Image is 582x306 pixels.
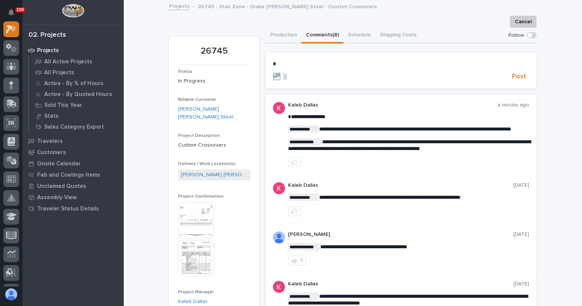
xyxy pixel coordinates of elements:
[3,286,19,302] button: users-avatar
[273,281,285,293] img: ACg8ocJFQJZtOpq0mXhEl6L5cbQXDkmdPAf0fdoBPnlMfqfX=s96-c
[513,182,529,189] p: [DATE]
[510,16,537,28] button: Cancel
[37,183,86,190] p: Unclaimed Quotes
[16,7,24,12] p: 100
[37,149,66,156] p: Customers
[288,157,301,167] button: like this post
[273,182,285,194] img: ACg8ocJFQJZtOpq0mXhEl6L5cbQXDkmdPAf0fdoBPnlMfqfX=s96-c
[513,231,529,238] p: [DATE]
[178,194,223,199] span: Project Confirmation
[9,9,19,21] div: Notifications100
[273,231,285,243] img: AOh14GjpcA6ydKGAvwfezp8OhN30Q3_1BHk5lQOeczEvCIoEuGETHm2tT-JUDAHyqffuBe4ae2BInEDZwLlH3tcCd_oYlV_i4...
[37,172,100,178] p: Fab and Coatings Items
[301,28,343,43] button: Comments (8)
[178,46,250,57] p: 26745
[178,141,250,149] p: Custom Crossovers
[509,72,529,81] button: Post
[29,56,124,67] a: All Active Projects
[273,102,285,114] img: ACg8ocJFQJZtOpq0mXhEl6L5cbQXDkmdPAf0fdoBPnlMfqfX=s96-c
[44,91,112,98] p: Active - By Quoted Hours
[288,182,513,189] p: Kaleb Dallas
[22,203,124,214] a: Traveler Status Details
[343,28,375,43] button: Schedule
[288,102,498,108] p: Kaleb Dallas
[29,121,124,132] a: Sales Category Export
[22,158,124,169] a: Onsite Calendar
[22,135,124,147] a: Travelers
[508,32,524,39] p: Follow
[198,2,377,10] p: 26745 - Stair Zone - Drake [PERSON_NAME] Steel - Custom Crossovers
[37,47,59,54] p: Projects
[37,205,99,212] p: Traveler Status Details
[288,231,513,238] p: [PERSON_NAME]
[288,256,306,265] button: 1
[169,1,190,10] a: Projects
[22,147,124,158] a: Customers
[265,28,301,43] button: Production
[29,67,124,78] a: All Projects
[22,45,124,56] a: Projects
[29,89,124,99] a: Active - By Quoted Hours
[512,72,526,81] span: Post
[513,281,529,287] p: [DATE]
[62,4,84,18] img: Workspace Logo
[29,100,124,110] a: Sold This Year
[178,298,208,306] a: Kaleb Dallas
[178,97,216,102] span: Billable Customer
[22,180,124,192] a: Unclaimed Quotes
[37,194,76,201] p: Assembly View
[29,78,124,88] a: Active - By % of Hours
[178,77,250,85] p: In Progress
[44,113,58,120] p: Stats
[178,162,235,166] span: Delivery / Work Location(s)
[29,111,124,121] a: Stats
[178,105,250,121] a: [PERSON_NAME] [PERSON_NAME] Steel
[44,80,103,87] p: Active - By % of Hours
[178,69,192,74] span: Status
[178,133,220,138] span: Project Description
[44,124,104,130] p: Sales Category Export
[22,169,124,180] a: Fab and Coatings Items
[288,281,513,287] p: Kaleb Dallas
[22,192,124,203] a: Assembly View
[178,290,214,294] span: Project Manager
[44,58,92,65] p: All Active Projects
[300,258,303,263] div: 1
[44,69,74,76] p: All Projects
[37,160,81,167] p: Onsite Calendar
[498,102,529,108] p: a minute ago
[515,17,532,26] span: Cancel
[37,138,63,145] p: Travelers
[288,206,301,216] button: like this post
[44,102,82,109] p: Sold This Year
[375,28,421,43] button: Shipping Costs
[181,171,247,179] a: [PERSON_NAME] [PERSON_NAME] Steel
[3,4,19,20] button: Notifications
[28,31,66,39] div: 02. Projects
